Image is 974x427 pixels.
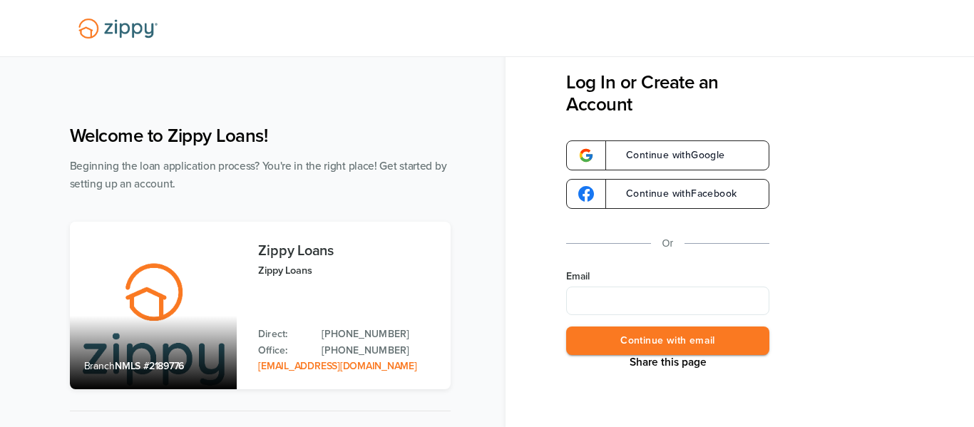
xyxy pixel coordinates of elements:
[566,287,769,315] input: Email Address
[70,12,166,45] img: Lender Logo
[566,71,769,115] h3: Log In or Create an Account
[612,189,737,199] span: Continue with Facebook
[566,326,769,356] button: Continue with email
[566,179,769,209] a: google-logoContinue withFacebook
[662,235,674,252] p: Or
[70,125,451,147] h1: Welcome to Zippy Loans!
[578,186,594,202] img: google-logo
[612,150,725,160] span: Continue with Google
[115,360,184,372] span: NMLS #2189776
[578,148,594,163] img: google-logo
[322,343,436,359] a: Office Phone: 512-975-2947
[322,326,436,342] a: Direct Phone: 512-975-2947
[258,343,307,359] p: Office:
[566,269,769,284] label: Email
[84,360,116,372] span: Branch
[566,140,769,170] a: google-logoContinue withGoogle
[70,160,447,190] span: Beginning the loan application process? You're in the right place! Get started by setting up an a...
[625,355,711,369] button: Share This Page
[258,360,416,372] a: Email Address: zippyguide@zippymh.com
[258,262,436,279] p: Zippy Loans
[258,326,307,342] p: Direct:
[258,243,436,259] h3: Zippy Loans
